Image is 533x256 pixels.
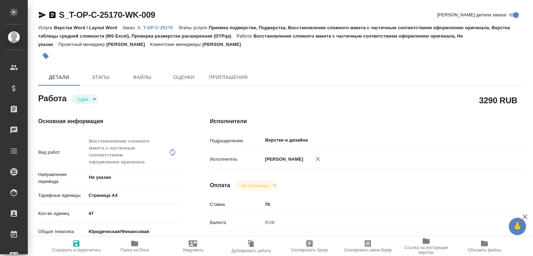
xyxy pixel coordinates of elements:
p: Направление перевода [38,171,86,185]
span: Папка на Drive [120,248,149,253]
a: S_T-OP-C-25170-WK-009 [59,10,155,19]
p: Услуга [38,25,54,30]
h4: Основная информация [38,117,182,126]
span: Оценки [167,73,201,82]
p: Валюта [210,219,263,226]
p: Этапы услуги [178,25,209,30]
button: Ссылка на инструкции верстки [397,237,455,256]
button: Скопировать бриф [280,237,339,256]
button: Папка на Drive [105,237,164,256]
span: Дублировать работу [231,248,271,253]
p: [PERSON_NAME] [262,156,303,163]
h4: Исполнители [210,117,525,126]
span: Приглашения [209,73,248,82]
button: 🙏 [509,218,526,235]
p: Верстка Word / Layout Word [54,25,122,30]
button: Open [178,177,180,178]
span: Ссылка на инструкции верстки [401,245,451,255]
span: Файлы [126,73,159,82]
button: Сдан [75,96,90,102]
input: ✎ Введи что-нибудь [86,208,182,218]
h2: 3290 RUB [479,94,517,106]
p: Клиентские менеджеры [150,42,203,47]
button: Дублировать работу [222,237,280,256]
button: Сохранить и пересчитать [47,237,105,256]
p: S_T-OP-C-25170 [137,25,178,30]
button: Open [495,139,497,141]
span: 🙏 [511,219,523,234]
button: Уведомить [164,237,222,256]
a: S_T-OP-C-25170 [137,24,178,30]
p: Ставка [210,201,263,208]
button: Скопировать ссылку [48,11,57,19]
p: Работа [237,33,254,39]
p: Вид работ [38,149,86,156]
span: [PERSON_NAME] детали заказа [437,11,506,18]
p: [PERSON_NAME] [202,42,246,47]
p: Приемка подверстки, Подверстка, Восстановление сложного макета с частичным соответствием оформлен... [38,25,510,39]
p: Подразделение [210,137,263,144]
button: Не оплачена [239,183,270,189]
button: Удалить исполнителя [310,151,325,167]
p: Кол-во единиц [38,210,86,217]
button: Добавить тэг [38,48,53,64]
span: Скопировать бриф [291,248,328,253]
p: Тарифные единицы [38,192,86,199]
span: Скопировать мини-бриф [344,248,391,253]
div: RUB [262,217,499,229]
span: Этапы [84,73,117,82]
p: Проектный менеджер [58,42,106,47]
span: Детали [42,73,76,82]
h4: Оплата [210,181,230,190]
h2: Работа [38,91,67,104]
p: [PERSON_NAME] [107,42,150,47]
p: Исполнитель [210,156,263,163]
button: Обновить файлы [455,237,514,256]
input: ✎ Введи что-нибудь [262,199,499,209]
button: Скопировать мини-бриф [339,237,397,256]
div: Юридическая/Финансовая [86,226,182,238]
div: Сдан [72,95,99,104]
button: Скопировать ссылку для ЯМессенджера [38,11,46,19]
span: Сохранить и пересчитать [52,248,101,253]
div: Сдан [236,181,278,190]
p: Заказ: [122,25,137,30]
span: Обновить файлы [468,248,501,253]
span: Уведомить [183,248,203,253]
p: Общая тематика [38,228,86,235]
div: Страница А4 [86,190,182,201]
